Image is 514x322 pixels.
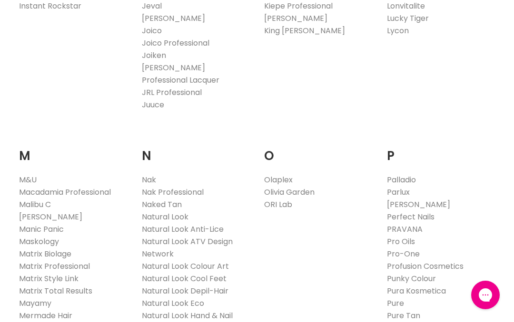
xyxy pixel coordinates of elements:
[387,174,416,185] a: Palladio
[19,310,72,321] a: Mermade Hair
[142,174,156,185] a: Nak
[387,248,420,259] a: Pro-One
[264,199,292,210] a: ORI Lab
[264,187,315,198] a: Olivia Garden
[142,199,182,210] a: Naked Tan
[19,261,90,272] a: Matrix Professional
[387,211,435,222] a: Perfect Nails
[387,298,404,309] a: Pure
[387,285,446,296] a: Pura Kosmetica
[142,62,219,85] a: [PERSON_NAME] Professional Lacquer
[387,310,420,321] a: Pure Tan
[19,134,128,166] h2: M
[387,187,410,198] a: Parlux
[142,310,233,321] a: Natural Look Hand & Nail
[387,273,436,284] a: Punky Colour
[19,285,92,296] a: Matrix Total Results
[19,0,81,11] a: Instant Rockstar
[387,199,450,210] a: [PERSON_NAME]
[19,273,79,284] a: Matrix Style Link
[19,236,59,247] a: Maskology
[142,25,162,36] a: Joico
[19,224,64,235] a: Manic Panic
[142,134,250,166] h2: N
[142,187,204,198] a: Nak Professional
[142,13,205,24] a: [PERSON_NAME]
[387,13,429,24] a: Lucky Tiger
[19,298,51,309] a: Mayamy
[142,211,188,222] a: Natural Look
[387,134,495,166] h2: P
[264,134,373,166] h2: O
[466,277,504,313] iframe: Gorgias live chat messenger
[142,298,204,309] a: Natural Look Eco
[387,25,409,36] a: Lycon
[142,261,229,272] a: Natural Look Colour Art
[142,38,209,48] a: Joico Professional
[142,87,202,98] a: JRL Professional
[19,174,37,185] a: M&U
[387,224,423,235] a: PRAVANA
[19,248,71,259] a: Matrix Biolage
[387,261,464,272] a: Profusion Cosmetics
[142,224,224,235] a: Natural Look Anti-Lice
[387,0,425,11] a: Lonvitalite
[142,285,228,296] a: Natural Look Depil-Hair
[264,0,333,11] a: Kiepe Professional
[19,211,82,222] a: [PERSON_NAME]
[142,273,227,284] a: Natural Look Cool Feet
[387,236,415,247] a: Pro Oils
[264,174,293,185] a: Olaplex
[142,0,162,11] a: Jeval
[264,13,327,24] a: [PERSON_NAME]
[19,199,51,210] a: Malibu C
[142,236,233,259] a: Natural Look ATV Design Network
[264,25,345,36] a: King [PERSON_NAME]
[142,99,164,110] a: Juuce
[19,187,111,198] a: Macadamia Professional
[142,50,166,61] a: Joiken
